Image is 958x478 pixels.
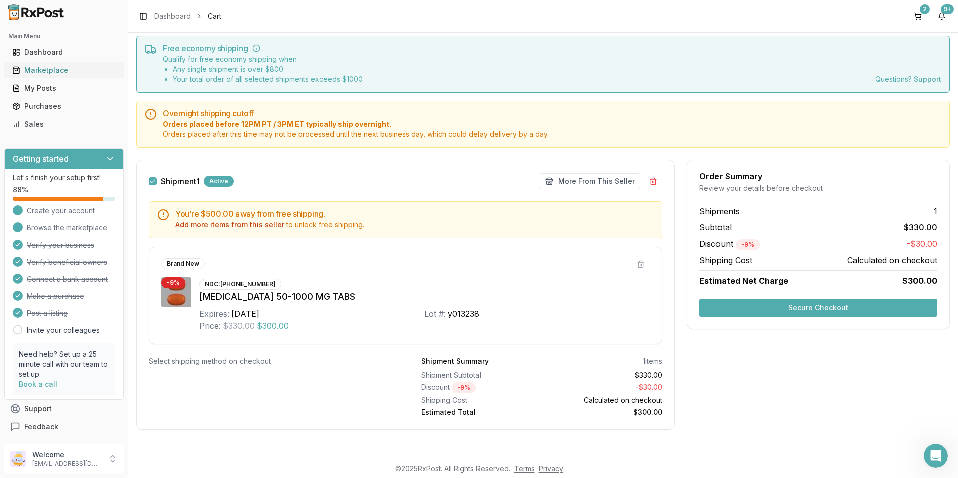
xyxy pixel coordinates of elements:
[699,238,760,249] span: Discount
[32,450,102,460] p: Welcome
[21,126,167,137] div: Send us a message
[163,129,941,139] span: Orders placed after this time may not be processed until the next business day, which could delay...
[223,320,255,332] span: $330.00
[15,155,186,175] button: Search for help
[27,274,108,284] span: Connect a bank account
[8,61,120,79] a: Marketplace
[159,338,175,345] span: Help
[8,43,120,61] a: Dashboard
[257,320,289,332] span: $300.00
[22,338,45,345] span: Home
[154,11,191,21] a: Dashboard
[875,74,941,84] div: Questions?
[199,320,221,332] div: Price:
[161,277,191,307] img: Janumet 50-1000 MG TABS
[134,313,200,353] button: Help
[13,185,28,195] span: 88 %
[67,313,133,353] button: Messages
[27,291,84,301] span: Make a purchase
[546,382,662,393] div: - $30.00
[699,172,937,180] div: Order Summary
[27,223,107,233] span: Browse the marketplace
[540,173,640,189] button: More From This Seller
[154,11,221,21] nav: breadcrumb
[699,254,752,266] span: Shipping Cost
[231,308,259,320] div: [DATE]
[199,308,229,320] div: Expires:
[699,276,788,286] span: Estimated Net Charge
[175,220,654,230] div: to unlock free shipping.
[546,395,662,405] div: Calculated on checkout
[8,79,120,97] a: My Posts
[172,16,190,34] div: Close
[173,64,363,74] li: Any single shipment is over $ 800
[699,205,740,217] span: Shipments
[514,464,535,473] a: Terms
[199,290,650,304] div: [MEDICAL_DATA] 50-1000 MG TABS
[8,32,120,40] h2: Main Menu
[4,400,124,418] button: Support
[421,356,489,366] div: Shipment Summary
[204,176,234,187] div: Active
[175,210,654,218] h5: You're $500.00 away from free shipping.
[902,275,937,287] span: $300.00
[27,206,95,216] span: Create your account
[421,395,538,405] div: Shipping Cost
[12,47,116,57] div: Dashboard
[12,65,116,75] div: Marketplace
[699,183,937,193] div: Review your details before checkout
[920,4,930,14] div: 2
[19,349,109,379] p: Need help? Set up a 25 minute call with our team to set up.
[163,109,941,117] h5: Overnight shipping cutoff
[907,237,937,250] span: -$30.00
[546,407,662,417] div: $300.00
[421,382,538,393] div: Discount
[173,74,363,84] li: Your total order of all selected shipments exceeds $ 1000
[424,308,446,320] div: Lot #:
[934,205,937,217] span: 1
[161,258,205,269] div: Brand New
[136,16,156,36] img: Profile image for Manuel
[149,356,389,366] div: Select shipping method on checkout
[4,80,124,96] button: My Posts
[27,240,94,250] span: Verify your business
[161,277,185,288] div: - 9 %
[941,4,954,14] div: 9+
[4,4,68,20] img: RxPost Logo
[910,8,926,24] button: 2
[163,44,941,52] h5: Free economy shipping
[699,221,732,233] span: Subtotal
[13,153,69,165] h3: Getting started
[163,119,941,129] span: Orders placed before 12PM PT / 3PM ET typically ship overnight.
[4,418,124,436] button: Feedback
[452,382,476,393] div: - 9 %
[208,11,221,21] span: Cart
[539,464,563,473] a: Privacy
[12,83,116,93] div: My Posts
[934,8,950,24] button: 9+
[83,338,118,345] span: Messages
[27,325,100,335] a: Invite your colleagues
[847,254,937,266] span: Calculated on checkout
[8,115,120,133] a: Sales
[20,88,180,105] p: How can we help?
[4,98,124,114] button: Purchases
[10,118,190,145] div: Send us a message
[421,370,538,380] div: Shipment Subtotal
[117,16,137,36] img: Profile image for Amantha
[12,101,116,111] div: Purchases
[27,257,107,267] span: Verify beneficial owners
[199,279,281,290] div: NDC: [PHONE_NUMBER]
[13,173,115,183] p: Let's finish your setup first!
[21,217,180,227] div: All services are online
[163,54,363,84] div: Qualify for free economy shipping when
[20,19,78,35] img: logo
[12,119,116,129] div: Sales
[175,220,284,230] button: Add more items from this seller
[736,239,760,250] div: - 9 %
[19,380,57,388] a: Book a call
[27,308,68,318] span: Post a listing
[4,44,124,60] button: Dashboard
[4,116,124,132] button: Sales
